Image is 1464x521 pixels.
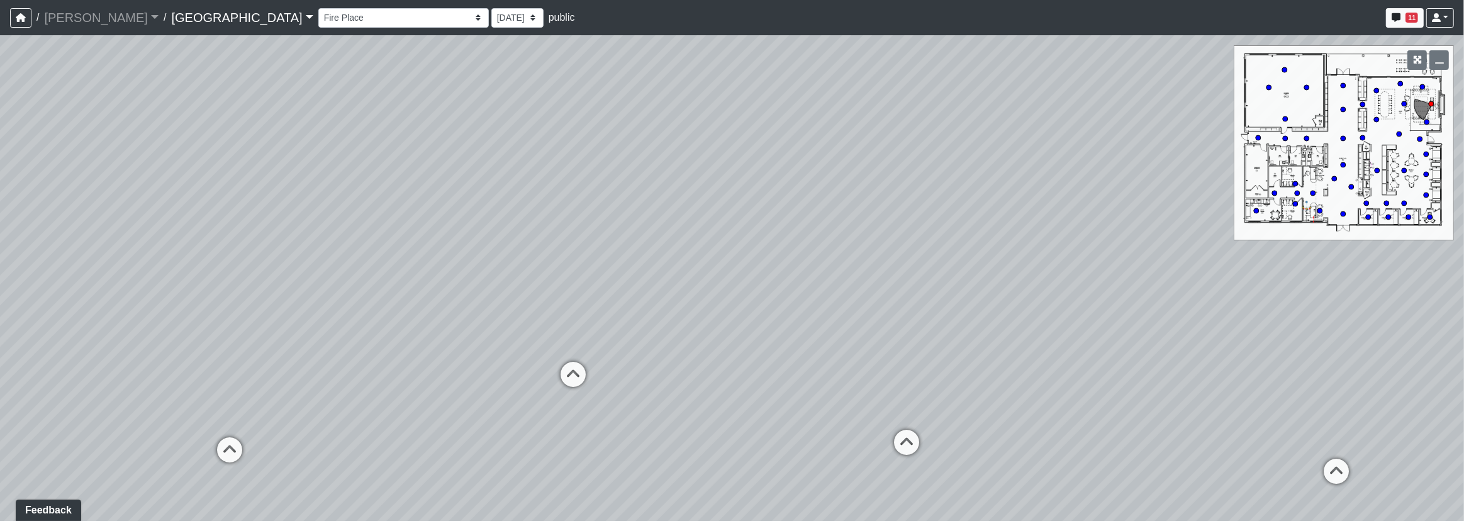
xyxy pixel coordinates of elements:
a: [PERSON_NAME] [44,5,159,30]
button: 11 [1386,8,1424,28]
span: / [159,5,171,30]
span: / [31,5,44,30]
span: 11 [1405,13,1418,23]
span: public [549,12,575,23]
a: [GEOGRAPHIC_DATA] [171,5,313,30]
iframe: Ybug feedback widget [9,496,84,521]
